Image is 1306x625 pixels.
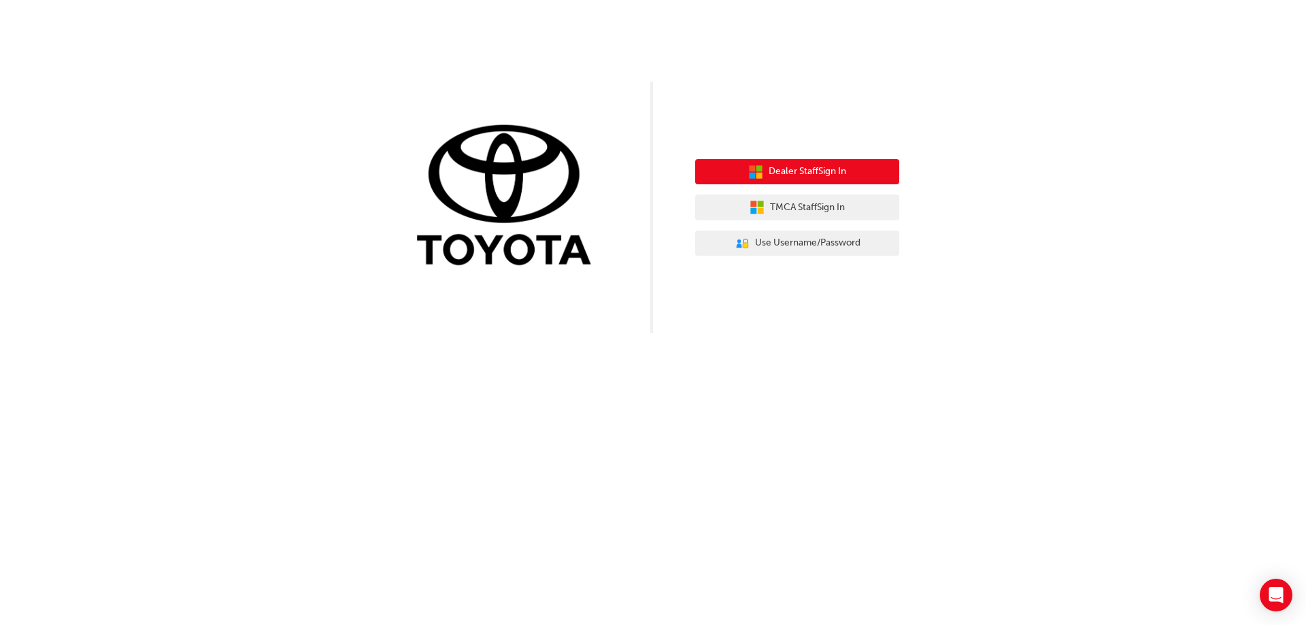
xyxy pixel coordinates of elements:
[695,159,899,185] button: Dealer StaffSign In
[695,231,899,256] button: Use Username/Password
[755,235,860,251] span: Use Username/Password
[407,122,611,272] img: Trak
[770,200,845,216] span: TMCA Staff Sign In
[1260,579,1292,611] div: Open Intercom Messenger
[769,164,846,180] span: Dealer Staff Sign In
[695,195,899,220] button: TMCA StaffSign In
